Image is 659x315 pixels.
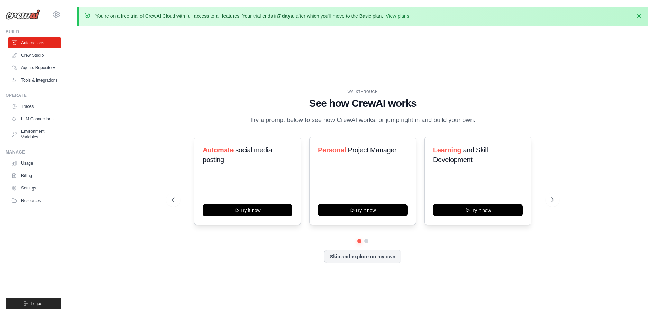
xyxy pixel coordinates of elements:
[31,301,44,306] span: Logout
[324,250,401,263] button: Skip and explore on my own
[8,75,61,86] a: Tools & Integrations
[6,93,61,98] div: Operate
[21,198,41,203] span: Resources
[278,13,293,19] strong: 7 days
[8,62,61,73] a: Agents Repository
[6,149,61,155] div: Manage
[6,298,61,309] button: Logout
[247,115,479,125] p: Try a prompt below to see how CrewAI works, or jump right in and build your own.
[433,146,461,154] span: Learning
[203,204,292,216] button: Try it now
[8,126,61,142] a: Environment Variables
[433,204,523,216] button: Try it now
[348,146,396,154] span: Project Manager
[8,183,61,194] a: Settings
[8,37,61,48] a: Automations
[318,146,346,154] span: Personal
[624,282,659,315] iframe: Chat Widget
[8,195,61,206] button: Resources
[433,146,488,164] span: and Skill Development
[8,113,61,124] a: LLM Connections
[8,170,61,181] a: Billing
[8,158,61,169] a: Usage
[386,13,409,19] a: View plans
[172,89,554,94] div: WALKTHROUGH
[8,101,61,112] a: Traces
[203,146,272,164] span: social media posting
[95,12,411,19] p: You're on a free trial of CrewAI Cloud with full access to all features. Your trial ends in , aft...
[318,204,408,216] button: Try it now
[172,97,554,110] h1: See how CrewAI works
[6,9,40,20] img: Logo
[6,29,61,35] div: Build
[203,146,234,154] span: Automate
[8,50,61,61] a: Crew Studio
